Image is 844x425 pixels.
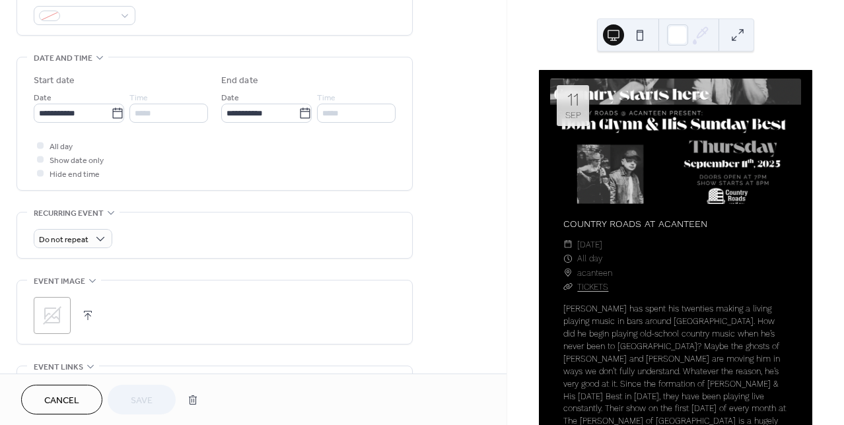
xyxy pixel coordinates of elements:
div: ; [34,297,71,334]
span: Hide end time [50,168,100,181]
div: Start date [34,74,75,88]
div: ​ [563,266,573,280]
span: Date [34,91,52,105]
span: Time [317,91,335,105]
div: End date [221,74,258,88]
span: Recurring event [34,207,104,220]
a: TICKETS [577,282,608,292]
span: [DATE] [577,238,602,251]
div: 11 [567,91,579,109]
span: All day [577,251,602,265]
button: Cancel [21,385,102,414]
span: Date [221,91,239,105]
span: Cancel [44,394,79,408]
span: Show date only [50,154,104,168]
div: Sep [565,111,581,120]
span: All day [50,140,73,154]
span: Event links [34,360,83,374]
div: ​ [563,280,573,294]
div: ​ [563,251,573,265]
a: COUNTRY ROADS AT ACANTEEN [563,218,707,229]
span: Do not repeat [39,232,88,247]
div: ​ [563,238,573,251]
span: Time [129,91,148,105]
span: acanteen [577,266,612,280]
span: Event image [34,275,85,288]
span: Date and time [34,51,92,65]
